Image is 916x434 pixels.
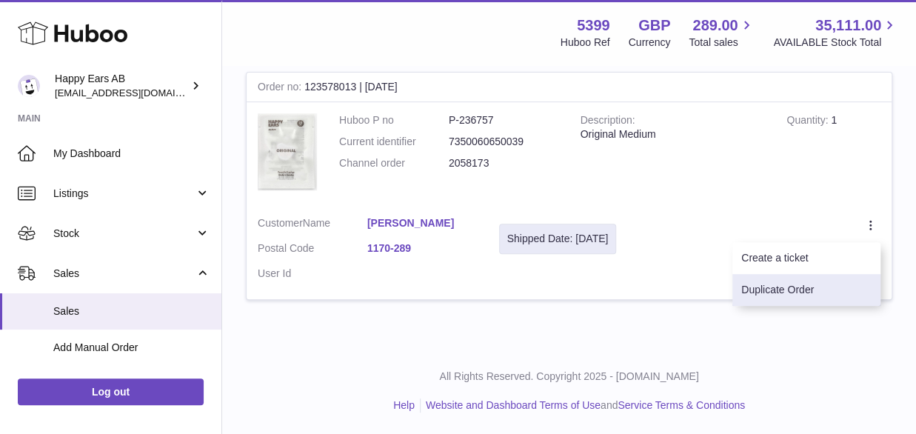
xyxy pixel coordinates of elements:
[732,274,880,306] li: Duplicate Order
[18,75,40,97] img: 3pl@happyearsearplugs.com
[577,16,610,36] strong: 5399
[18,378,204,405] a: Log out
[773,36,898,50] span: AVAILABLE Stock Total
[339,113,449,127] dt: Huboo P no
[53,227,195,241] span: Stock
[689,36,755,50] span: Total sales
[53,267,195,281] span: Sales
[258,81,304,96] strong: Order no
[339,135,449,149] dt: Current identifier
[692,16,738,36] span: 289.00
[629,36,671,50] div: Currency
[775,102,892,205] td: 1
[449,113,558,127] dd: P-236757
[367,216,477,230] a: [PERSON_NAME]
[507,232,609,246] div: Shipped Date: [DATE]
[53,147,210,161] span: My Dashboard
[55,72,188,100] div: Happy Ears AB
[53,304,210,318] span: Sales
[53,341,210,355] span: Add Manual Order
[234,370,904,384] p: All Rights Reserved. Copyright 2025 - [DOMAIN_NAME]
[55,87,218,99] span: [EMAIL_ADDRESS][DOMAIN_NAME]
[561,36,610,50] div: Huboo Ref
[339,156,449,170] dt: Channel order
[247,73,892,102] div: 123578013 | [DATE]
[581,114,635,130] strong: Description
[421,398,745,413] li: and
[689,16,755,50] a: 289.00 Total sales
[581,127,765,141] div: Original Medium
[638,16,670,36] strong: GBP
[732,242,880,274] li: Create a ticket
[258,113,317,190] img: 53991712582249.png
[258,267,367,281] dt: User Id
[426,399,601,411] a: Website and Dashboard Terms of Use
[449,135,558,149] dd: 7350060650039
[773,16,898,50] a: 35,111.00 AVAILABLE Stock Total
[367,241,477,256] a: 1170-289
[53,187,195,201] span: Listings
[786,114,831,130] strong: Quantity
[258,241,367,259] dt: Postal Code
[258,217,303,229] span: Customer
[618,399,745,411] a: Service Terms & Conditions
[393,399,415,411] a: Help
[815,16,881,36] span: 35,111.00
[258,216,367,234] dt: Name
[449,156,558,170] dd: 2058173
